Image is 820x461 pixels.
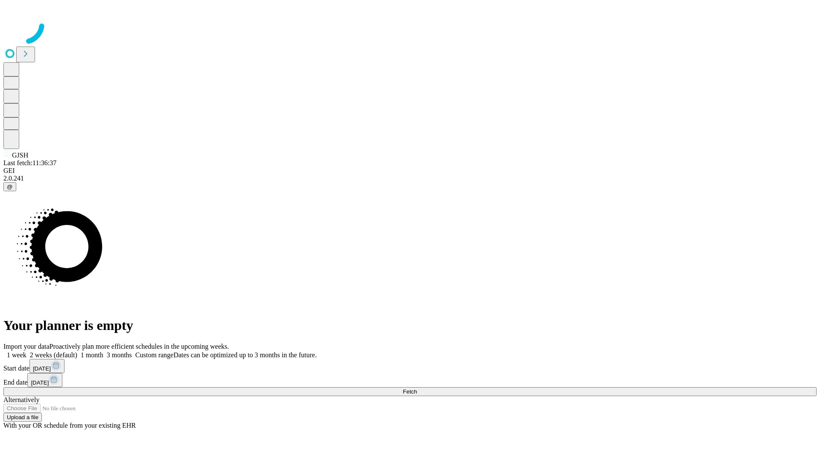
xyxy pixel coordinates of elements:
[30,351,77,359] span: 2 weeks (default)
[27,373,62,387] button: [DATE]
[3,373,817,387] div: End date
[7,351,26,359] span: 1 week
[173,351,316,359] span: Dates can be optimized up to 3 months in the future.
[12,152,28,159] span: GJSH
[81,351,103,359] span: 1 month
[3,343,50,350] span: Import your data
[3,182,16,191] button: @
[403,388,417,395] span: Fetch
[3,359,817,373] div: Start date
[107,351,132,359] span: 3 months
[7,184,13,190] span: @
[3,396,39,403] span: Alternatively
[3,413,42,422] button: Upload a file
[3,159,56,166] span: Last fetch: 11:36:37
[3,387,817,396] button: Fetch
[3,175,817,182] div: 2.0.241
[3,167,817,175] div: GEI
[29,359,64,373] button: [DATE]
[33,365,51,372] span: [DATE]
[3,318,817,333] h1: Your planner is empty
[135,351,173,359] span: Custom range
[3,422,136,429] span: With your OR schedule from your existing EHR
[31,379,49,386] span: [DATE]
[50,343,229,350] span: Proactively plan more efficient schedules in the upcoming weeks.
